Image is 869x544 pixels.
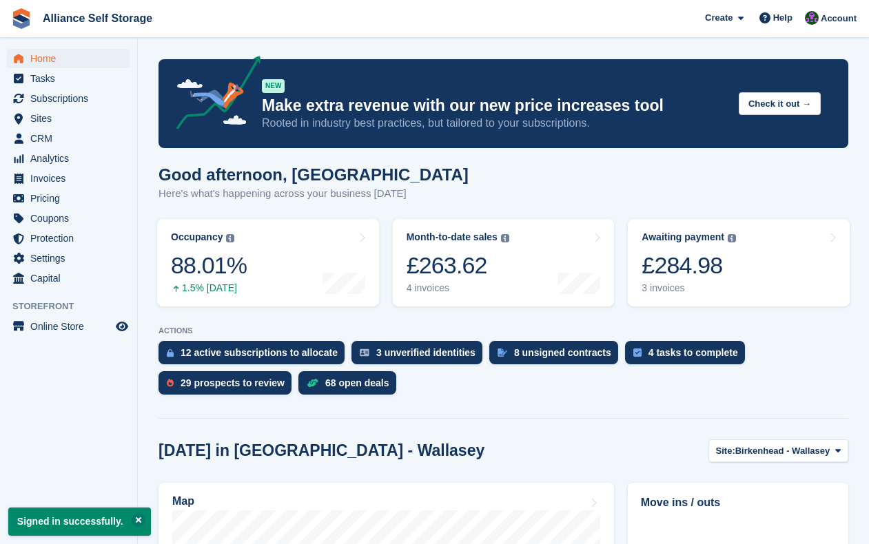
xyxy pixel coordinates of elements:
span: Account [821,12,857,25]
img: active_subscription_to_allocate_icon-d502201f5373d7db506a760aba3b589e785aa758c864c3986d89f69b8ff3... [167,348,174,357]
p: Rooted in industry best practices, but tailored to your subscriptions. [262,116,728,131]
div: £284.98 [642,251,736,280]
div: 3 unverified identities [376,347,476,358]
div: 4 tasks to complete [648,347,738,358]
img: icon-info-grey-7440780725fd019a000dd9b08b2336e03edf1995a4989e88bcd33f0948082b44.svg [728,234,736,242]
a: menu [7,109,130,128]
a: 29 prospects to review [159,371,298,401]
img: task-75834270c22a3079a89374b754ae025e5fb1db73e45f91037f5363f120a921f8.svg [633,348,642,357]
span: Pricing [30,189,113,208]
div: 88.01% [171,251,247,280]
a: menu [7,169,130,188]
a: 4 tasks to complete [625,341,752,371]
a: Awaiting payment £284.98 3 invoices [628,219,850,306]
span: Invoices [30,169,113,188]
div: NEW [262,79,285,93]
div: £263.62 [407,251,509,280]
h2: Move ins / outs [641,494,835,511]
div: 3 invoices [642,282,736,294]
span: Create [705,11,733,25]
img: icon-info-grey-7440780725fd019a000dd9b08b2336e03edf1995a4989e88bcd33f0948082b44.svg [501,234,509,242]
span: Coupons [30,209,113,228]
img: prospect-51fa495bee0391a8d652442698ab0144808aea92771e9ea1ae160a38d050c398.svg [167,379,174,387]
h1: Good afternoon, [GEOGRAPHIC_DATA] [159,165,469,184]
a: menu [7,189,130,208]
a: menu [7,129,130,148]
img: stora-icon-8386f47178a22dfd0bd8f6a31ec36ba5ce8667c1dd55bd0f319d3a0aa187defe.svg [11,8,32,29]
a: menu [7,89,130,108]
img: Romilly Norton [805,11,819,25]
span: Site: [716,444,735,458]
a: 68 open deals [298,371,403,401]
a: menu [7,149,130,168]
a: 3 unverified identities [351,341,489,371]
a: menu [7,317,130,336]
div: 68 open deals [325,377,389,388]
div: Awaiting payment [642,231,724,243]
span: Subscriptions [30,89,113,108]
div: Month-to-date sales [407,231,498,243]
a: menu [7,249,130,268]
span: Tasks [30,69,113,88]
a: menu [7,69,130,88]
p: Here's what's happening across your business [DATE] [159,186,469,202]
a: menu [7,269,130,288]
img: icon-info-grey-7440780725fd019a000dd9b08b2336e03edf1995a4989e88bcd33f0948082b44.svg [226,234,234,242]
button: Check it out → [739,92,821,115]
h2: Map [172,495,194,508]
img: price-adjustments-announcement-icon-8257ccfd72463d97f412b2fc003d46551f7dbcb40ab6d574587a9cd5c0d94... [165,56,261,134]
span: Online Store [30,317,113,336]
h2: [DATE] in [GEOGRAPHIC_DATA] - Wallasey [159,441,484,460]
a: Month-to-date sales £263.62 4 invoices [393,219,615,306]
img: verify_identity-adf6edd0f0f0b5bbfe63781bf79b02c33cf7c696d77639b501bdc392416b5a36.svg [360,348,369,357]
span: Birkenhead - Wallasey [735,444,830,458]
span: Help [773,11,793,25]
a: menu [7,49,130,68]
p: Signed in successfully. [8,508,151,536]
div: 12 active subscriptions to allocate [181,347,338,358]
a: 8 unsigned contracts [489,341,625,371]
div: 29 prospects to review [181,377,285,388]
span: Analytics [30,149,113,168]
span: Storefront [12,300,137,313]
a: Occupancy 88.01% 1.5% [DATE] [157,219,379,306]
a: Alliance Self Storage [37,7,158,30]
span: Sites [30,109,113,128]
a: 12 active subscriptions to allocate [159,341,351,371]
span: Home [30,49,113,68]
a: menu [7,209,130,228]
span: CRM [30,129,113,148]
img: deal-1b604bf984904fb50ccaf53a9ad4b4a5d6e5aea283cecdc64d6e3604feb123c2.svg [307,378,318,388]
div: Occupancy [171,231,223,243]
span: Settings [30,249,113,268]
p: Make extra revenue with our new price increases tool [262,96,728,116]
span: Protection [30,229,113,248]
img: contract_signature_icon-13c848040528278c33f63329250d36e43548de30e8caae1d1a13099fd9432cc5.svg [498,348,507,357]
a: Preview store [114,318,130,335]
button: Site: Birkenhead - Wallasey [708,439,848,462]
a: menu [7,229,130,248]
div: 1.5% [DATE] [171,282,247,294]
p: ACTIONS [159,326,848,335]
div: 4 invoices [407,282,509,294]
span: Capital [30,269,113,288]
div: 8 unsigned contracts [514,347,611,358]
